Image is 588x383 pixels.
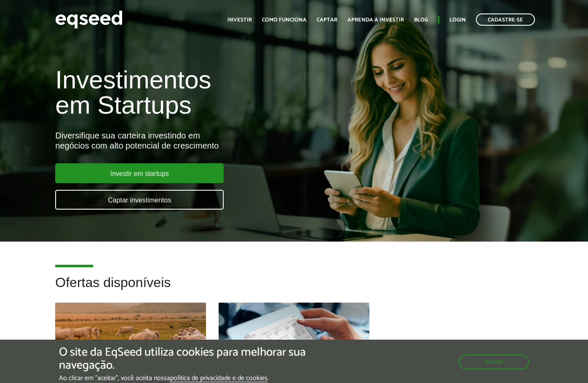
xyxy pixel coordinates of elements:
[262,17,307,23] a: Como funciona
[55,67,337,118] h1: Investimentos em Startups
[170,375,267,382] a: política de privacidade e de cookies
[55,8,123,31] img: EqSeed
[55,190,224,210] a: Captar investimentos
[317,17,337,23] a: Captar
[55,130,337,151] div: Diversifique sua carteira investindo em negócios com alto potencial de crescimento
[55,163,224,183] a: Investir em startups
[59,346,341,372] h5: O site da EqSeed utiliza cookies para melhorar sua navegação.
[459,354,529,370] button: Aceitar
[55,275,532,303] h2: Ofertas disponíveis
[227,17,252,23] a: Investir
[476,13,535,26] a: Cadastre-se
[449,17,466,23] a: Login
[414,17,428,23] a: Blog
[347,17,404,23] a: Aprenda a investir
[59,374,341,382] p: Ao clicar em "aceitar", você aceita nossa .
